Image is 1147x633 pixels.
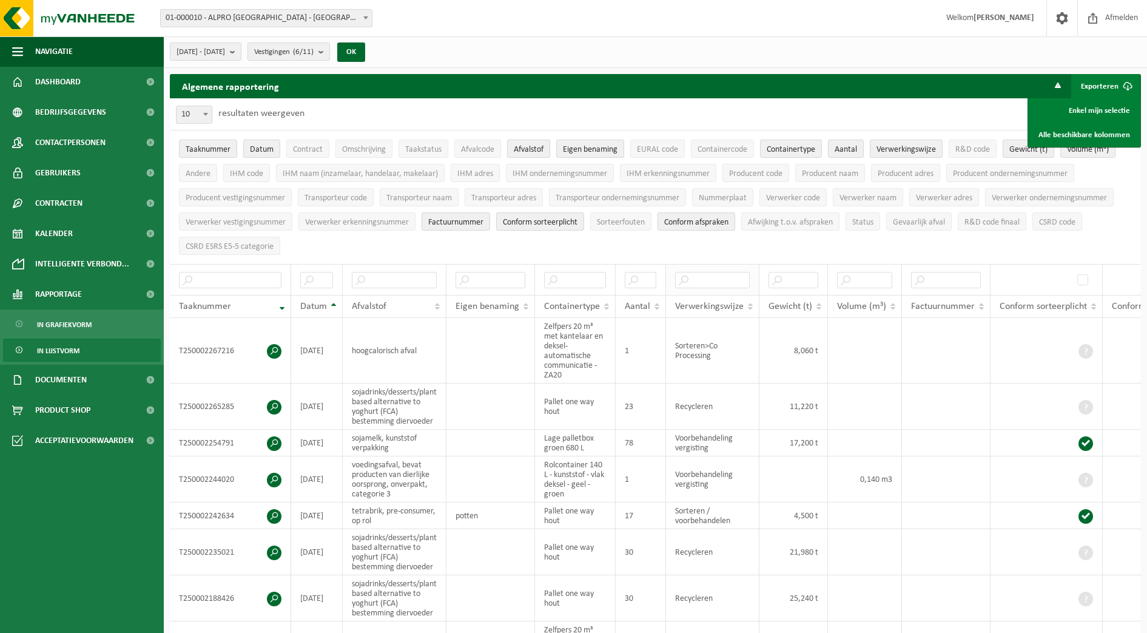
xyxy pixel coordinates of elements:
[767,145,815,154] span: Containertype
[35,249,129,279] span: Intelligente verbond...
[298,212,415,231] button: Verwerker erkenningsnummerVerwerker erkenningsnummer: Activate to sort
[729,169,782,178] span: Producent code
[769,302,812,311] span: Gewicht (t)
[637,145,678,154] span: EURAL code
[828,140,864,158] button: AantalAantal: Activate to sort
[549,188,686,206] button: Transporteur ondernemingsnummerTransporteur ondernemingsnummer : Activate to sort
[503,218,577,227] span: Conform sorteerplicht
[170,42,241,61] button: [DATE] - [DATE]
[352,302,386,311] span: Afvalstof
[457,169,493,178] span: IHM adres
[759,318,828,384] td: 8,060 t
[692,188,753,206] button: NummerplaatNummerplaat: Activate to sort
[964,218,1020,227] span: R&D code finaal
[837,302,886,311] span: Volume (m³)
[839,194,896,203] span: Verwerker naam
[664,218,728,227] span: Conform afspraken
[535,575,616,621] td: Pallet one way hout
[741,212,839,231] button: Afwijking t.o.v. afsprakenAfwijking t.o.v. afspraken: Activate to sort
[454,140,501,158] button: AfvalcodeAfvalcode: Activate to sort
[722,164,789,182] button: Producent codeProducent code: Activate to sort
[250,145,274,154] span: Datum
[35,279,82,310] span: Rapportage
[461,145,494,154] span: Afvalcode
[291,503,343,529] td: [DATE]
[535,384,616,430] td: Pallet one way hout
[230,169,263,178] span: IHM code
[179,188,292,206] button: Producent vestigingsnummerProducent vestigingsnummer: Activate to sort
[876,145,936,154] span: Verwerkingswijze
[691,140,754,158] button: ContainercodeContainercode: Activate to sort
[766,194,820,203] span: Verwerker code
[871,164,940,182] button: Producent adresProducent adres: Activate to sort
[597,218,645,227] span: Sorteerfouten
[666,456,759,503] td: Voorbehandeling vergisting
[3,313,161,336] a: In grafiekvorm
[300,302,327,311] span: Datum
[911,302,975,311] span: Factuurnummer
[186,242,274,251] span: CSRD ESRS E5-5 categorie
[35,395,90,425] span: Product Shop
[535,318,616,384] td: Zelfpers 20 m³ met kantelaar en deksel-automatische communicatie - ZA20
[428,218,483,227] span: Factuurnummer
[380,188,459,206] button: Transporteur naamTransporteur naam: Activate to sort
[916,194,972,203] span: Verwerker adres
[170,384,291,430] td: T250002265285
[675,302,744,311] span: Verwerkingswijze
[748,218,833,227] span: Afwijking t.o.v. afspraken
[291,529,343,575] td: [DATE]
[170,503,291,529] td: T250002242634
[1039,218,1075,227] span: CSRD code
[1000,302,1087,311] span: Conform sorteerplicht
[405,145,442,154] span: Taakstatus
[451,164,500,182] button: IHM adresIHM adres: Activate to sort
[179,164,217,182] button: AndereAndere: Activate to sort
[507,140,550,158] button: AfvalstofAfvalstof: Activate to sort
[343,503,446,529] td: tetrabrik, pre-consumer, op rol
[699,194,747,203] span: Nummerplaat
[974,13,1034,22] strong: [PERSON_NAME]
[35,218,73,249] span: Kalender
[1060,140,1115,158] button: Volume (m³)Volume (m³): Activate to sort
[846,212,880,231] button: StatusStatus: Activate to sort
[446,503,535,529] td: potten
[291,575,343,621] td: [DATE]
[186,194,285,203] span: Producent vestigingsnummer
[759,503,828,529] td: 4,500 t
[616,384,666,430] td: 23
[343,575,446,621] td: sojadrinks/desserts/plant based alternative to yoghurt (FCA) bestemming diervoeder
[35,158,81,188] span: Gebruikers
[616,503,666,529] td: 17
[658,212,735,231] button: Conform afspraken : Activate to sort
[456,302,519,311] span: Eigen benaming
[909,188,979,206] button: Verwerker adresVerwerker adres: Activate to sort
[556,194,679,203] span: Transporteur ondernemingsnummer
[177,43,225,61] span: [DATE] - [DATE]
[759,384,828,430] td: 11,220 t
[35,425,133,456] span: Acceptatievoorwaarden
[170,456,291,503] td: T250002244020
[35,365,87,395] span: Documenten
[186,169,210,178] span: Andere
[177,106,212,123] span: 10
[471,194,536,203] span: Transporteur adres
[620,164,716,182] button: IHM erkenningsnummerIHM erkenningsnummer: Activate to sort
[958,212,1026,231] button: R&D code finaalR&amp;D code finaal: Activate to sort
[666,318,759,384] td: Sorteren>Co Processing
[666,503,759,529] td: Sorteren / voorbehandelen
[37,339,79,362] span: In lijstvorm
[218,109,304,118] label: resultaten weergeven
[760,140,822,158] button: ContainertypeContainertype: Activate to sort
[465,188,543,206] button: Transporteur adresTransporteur adres: Activate to sort
[291,318,343,384] td: [DATE]
[305,218,409,227] span: Verwerker erkenningsnummer
[833,188,903,206] button: Verwerker naamVerwerker naam: Activate to sort
[544,302,600,311] span: Containertype
[1032,212,1082,231] button: CSRD codeCSRD code: Activate to sort
[535,456,616,503] td: Rolcontainer 140 L - kunststof - vlak deksel - geel - groen
[496,212,584,231] button: Conform sorteerplicht : Activate to sort
[513,169,607,178] span: IHM ondernemingsnummer
[243,140,280,158] button: DatumDatum: Activate to sort
[343,430,446,456] td: sojamelk, kunststof verpakking
[946,164,1074,182] button: Producent ondernemingsnummerProducent ondernemingsnummer: Activate to sort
